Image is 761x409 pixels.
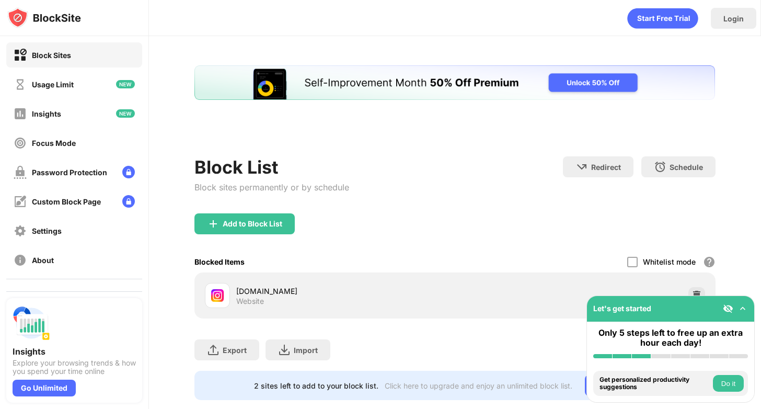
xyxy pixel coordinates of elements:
img: time-usage-off.svg [14,78,27,91]
div: Go Unlimited [585,375,656,396]
div: [DOMAIN_NAME] [236,286,455,297]
img: block-on.svg [14,49,27,62]
img: omni-setup-toggle.svg [737,303,748,314]
img: about-off.svg [14,254,27,267]
div: Block List [194,156,349,178]
div: Block sites permanently or by schedule [194,182,349,192]
iframe: Banner [194,65,715,144]
img: new-icon.svg [116,109,135,118]
div: Blocked Items [194,257,245,266]
div: Custom Block Page [32,197,101,206]
div: Password Protection [32,168,107,177]
div: Login [723,14,744,23]
div: Redirect [591,163,621,172]
img: focus-off.svg [14,137,27,150]
div: Schedule [670,163,703,172]
div: 2 sites left to add to your block list. [254,381,378,390]
img: password-protection-off.svg [14,166,27,179]
img: customize-block-page-off.svg [14,195,27,208]
div: Get personalized productivity suggestions [599,376,710,391]
div: Whitelist mode [643,257,696,266]
div: Insights [13,346,136,357]
button: Do it [713,375,744,392]
div: Export [223,346,247,355]
div: About [32,256,54,265]
div: Click here to upgrade and enjoy an unlimited block list. [385,381,572,390]
img: logo-blocksite.svg [7,7,81,28]
img: push-insights.svg [13,304,50,342]
div: Add to Block List [223,220,282,228]
div: animation [627,8,698,29]
div: Insights [32,109,61,118]
div: Block Sites [32,51,71,60]
div: Import [294,346,318,355]
div: Website [236,297,264,306]
div: Settings [32,226,62,235]
div: Let's get started [593,304,651,313]
div: Usage Limit [32,80,74,89]
div: Go Unlimited [13,380,76,396]
div: Only 5 steps left to free up an extra hour each day! [593,328,748,348]
img: insights-off.svg [14,107,27,120]
img: lock-menu.svg [122,166,135,178]
div: Focus Mode [32,139,76,147]
img: eye-not-visible.svg [723,303,733,314]
img: settings-off.svg [14,224,27,237]
img: favicons [211,289,224,302]
div: Explore your browsing trends & how you spend your time online [13,359,136,376]
img: new-icon.svg [116,80,135,88]
img: lock-menu.svg [122,195,135,208]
